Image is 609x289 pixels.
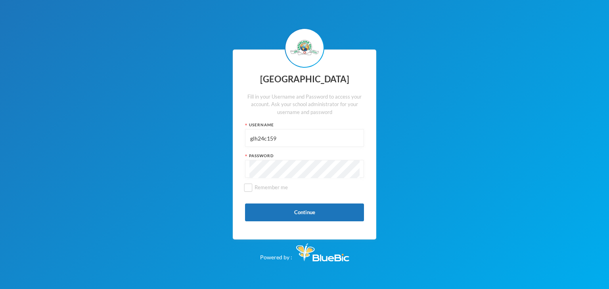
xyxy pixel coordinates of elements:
[245,153,364,159] div: Password
[296,243,349,261] img: Bluebic
[245,203,364,221] button: Continue
[260,240,349,261] div: Powered by :
[245,93,364,116] div: Fill in your Username and Password to access your account. Ask your school administrator for your...
[245,72,364,87] div: [GEOGRAPHIC_DATA]
[245,122,364,128] div: Username
[251,184,291,190] span: Remember me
